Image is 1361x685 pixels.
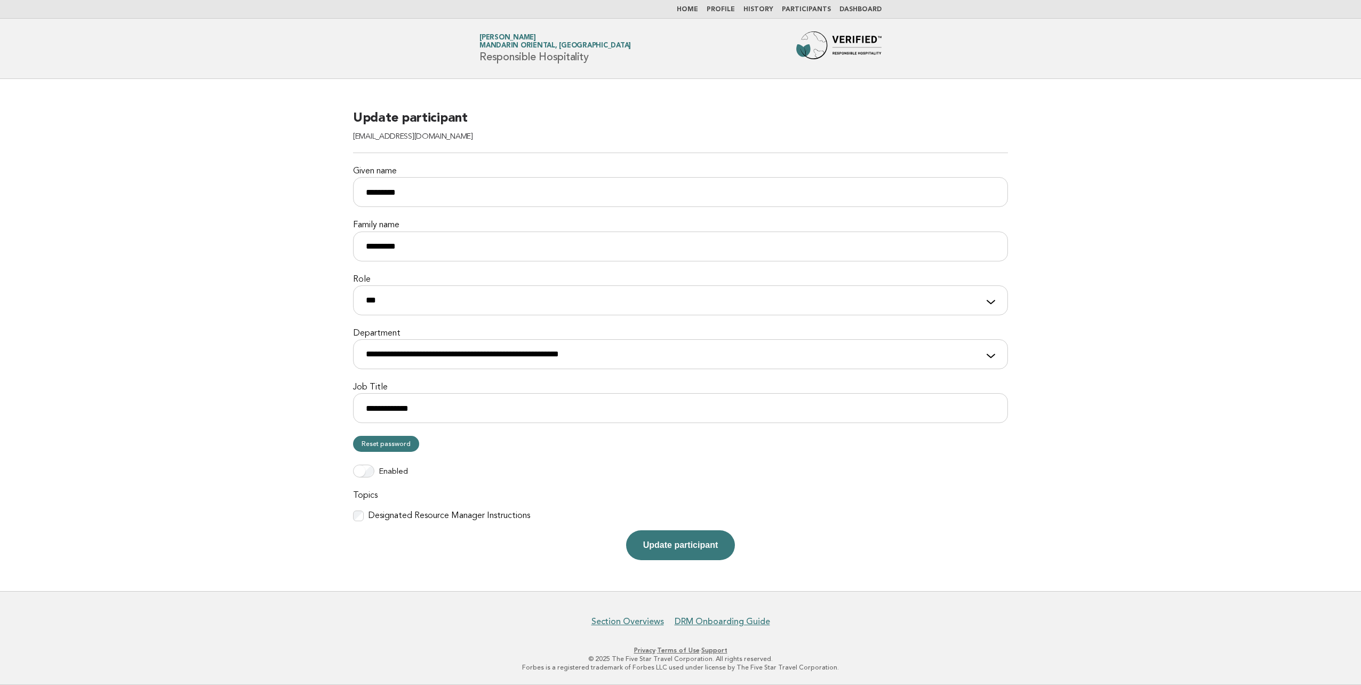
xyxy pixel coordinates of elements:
[626,530,735,560] button: Update participant
[634,647,655,654] a: Privacy
[839,6,882,13] a: Dashboard
[353,436,419,452] a: Reset password
[701,647,727,654] a: Support
[796,31,882,66] img: Forbes Travel Guide
[353,166,1008,177] label: Given name
[479,43,631,50] span: Mandarin Oriental, [GEOGRAPHIC_DATA]
[353,110,1008,153] h2: Update participant
[379,467,408,477] label: Enabled
[354,655,1007,663] p: © 2025 The Five Star Travel Corporation. All rights reserved.
[677,6,698,13] a: Home
[479,34,631,49] a: [PERSON_NAME]Mandarin Oriental, [GEOGRAPHIC_DATA]
[353,274,1008,285] label: Role
[354,663,1007,672] p: Forbes is a registered trademark of Forbes LLC used under license by The Five Star Travel Corpora...
[353,220,1008,231] label: Family name
[479,35,631,62] h1: Responsible Hospitality
[353,382,1008,393] label: Job Title
[782,6,831,13] a: Participants
[707,6,735,13] a: Profile
[591,616,664,627] a: Section Overviews
[354,646,1007,655] p: · ·
[353,490,1008,501] label: Topics
[657,647,700,654] a: Terms of Use
[743,6,773,13] a: History
[675,616,770,627] a: DRM Onboarding Guide
[353,133,473,141] span: [EMAIL_ADDRESS][DOMAIN_NAME]
[368,511,530,522] label: Designated Resource Manager Instructions
[353,328,1008,339] label: Department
